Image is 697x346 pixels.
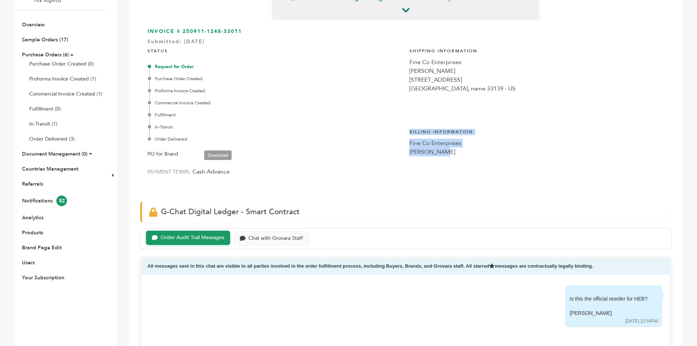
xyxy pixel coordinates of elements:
a: Overview [22,21,45,28]
div: Submitted: [DATE] [147,38,664,49]
a: In-Transit (1) [29,120,57,127]
div: Purchase Order Created [149,75,402,82]
div: Chat with Grovara Staff [248,235,303,242]
a: Order Delivered (3) [29,135,75,142]
a: Notifications52 [22,197,67,204]
a: Users [22,259,35,266]
div: In-Transit [149,124,402,130]
a: Products [22,229,43,236]
a: Referrals [22,181,43,187]
a: Countries Management [22,165,78,172]
div: Fulfillment [149,112,402,118]
div: Is this the official reorder for HEB? [570,295,648,317]
a: Proforma Invoice Created (1) [29,75,96,82]
span: Cash Advance [192,168,230,176]
div: [GEOGRAPHIC_DATA], name 33139 - US [409,84,664,93]
a: Analytics [22,214,44,221]
label: PO for Brand [147,150,178,159]
h4: Shipping Information [409,42,664,58]
div: Request for Order [149,63,402,70]
div: [DATE] 12:54PM [625,318,658,324]
h4: STATUS [147,42,402,58]
a: Download [204,150,232,160]
a: Sample Orders (17) [22,36,68,43]
a: Document Management (0) [22,150,87,157]
label: PAYMENT TERMS: [147,168,191,175]
div: All messages sent in this chat are visible to all parties involved in the order fulfillment proce... [142,258,670,275]
span: 52 [56,196,67,206]
div: Order Delivered [149,136,402,142]
h4: Billing Information [409,123,664,139]
a: Purchase Order Created (0) [29,60,94,67]
a: Commercial Invoice Created (1) [29,90,102,97]
div: Proforma Invoice Created [149,88,402,94]
div: Order Audit Trail Messages [161,235,224,241]
div: [PERSON_NAME] [409,67,664,75]
a: Your Subscription [22,274,64,281]
a: Purchase Orders (6) [22,51,69,58]
div: [PERSON_NAME] [570,310,648,317]
a: Fulfillment (0) [29,105,61,112]
div: Fine Co Enterprises [409,139,664,148]
div: [STREET_ADDRESS] [409,75,664,84]
span: G-Chat Digital Ledger - Smart Contract [161,207,300,217]
h3: INVOICE # 250911-1248-33011 [147,28,664,35]
a: Brand Page Edit [22,244,61,251]
div: Fine Co Enterprises [409,58,664,67]
div: Commercial Invoice Created [149,100,402,106]
div: [PERSON_NAME] [409,148,664,156]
